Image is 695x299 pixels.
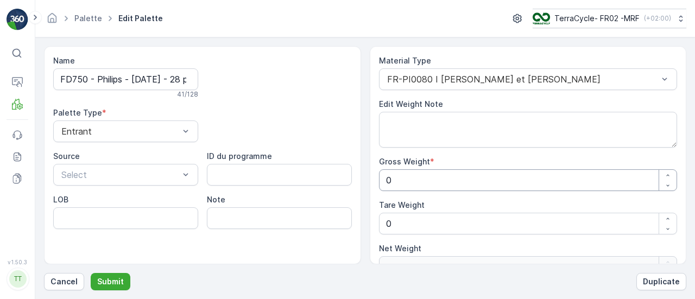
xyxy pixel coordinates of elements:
button: TerraCycle- FR02 -MRF(+02:00) [533,9,686,28]
a: Homepage [46,16,58,26]
p: TerraCycle- FR02 -MRF [554,13,640,24]
p: 41 / 128 [177,90,198,99]
label: Material Type [379,56,431,65]
p: ( +02:00 ) [644,14,671,23]
button: Submit [91,273,130,290]
p: Select [61,168,179,181]
label: Edit Weight Note [379,99,443,109]
a: Palette [74,14,102,23]
p: Duplicate [643,276,680,287]
span: Edit Palette [116,13,165,24]
img: logo [7,9,28,30]
button: Duplicate [636,273,686,290]
label: Palette Type [53,108,102,117]
p: Submit [97,276,124,287]
span: v 1.50.3 [7,259,28,265]
label: Note [207,195,225,204]
p: Cancel [50,276,78,287]
label: Gross Weight [379,157,430,166]
button: TT [7,268,28,290]
label: LOB [53,195,68,204]
label: Tare Weight [379,200,425,209]
label: Name [53,56,75,65]
button: Cancel [44,273,84,290]
label: Source [53,151,80,161]
label: Net Weight [379,244,421,253]
div: TT [9,270,27,288]
label: ID du programme [207,151,272,161]
img: terracycle.png [533,12,550,24]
